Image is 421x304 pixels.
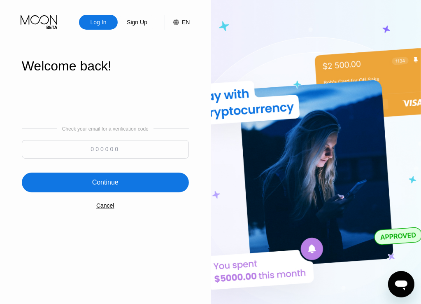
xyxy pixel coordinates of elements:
div: EN [165,15,190,30]
div: Log In [79,15,118,30]
div: Continue [22,173,189,192]
div: Cancel [96,202,114,209]
div: Check your email for a verification code [62,126,149,132]
div: EN [182,19,190,26]
div: Log In [90,18,107,26]
input: 000000 [22,140,189,159]
div: Sign Up [126,18,148,26]
div: Welcome back! [22,58,189,74]
div: Continue [92,178,119,187]
div: Sign Up [118,15,156,30]
iframe: Button to launch messaging window [388,271,414,297]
